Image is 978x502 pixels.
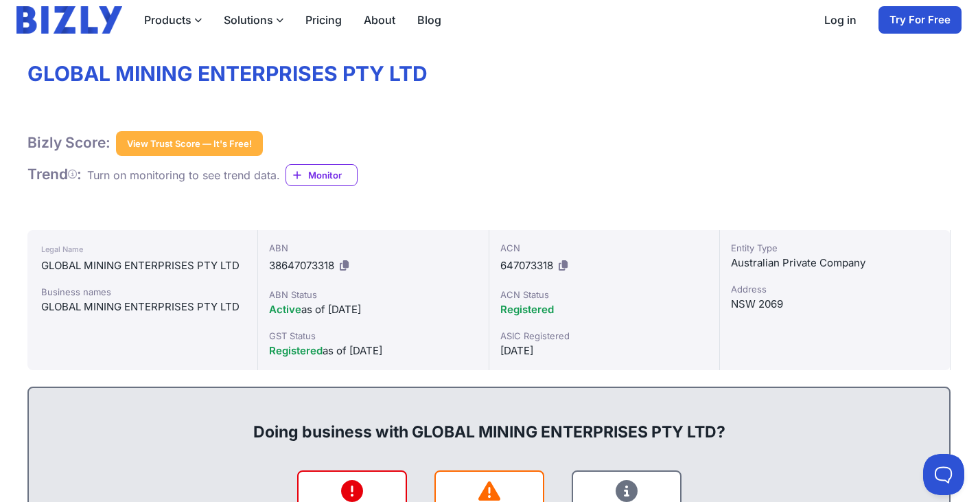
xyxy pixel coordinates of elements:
[269,303,301,316] span: Active
[27,61,951,87] h1: GLOBAL MINING ENTERPRISES PTY LTD
[41,299,244,315] div: GLOBAL MINING ENTERPRISES PTY LTD
[731,241,939,255] div: Entity Type
[269,241,477,255] div: ABN
[269,288,477,301] div: ABN Status
[878,6,962,34] a: Try For Free
[500,259,553,272] span: 647073318
[116,131,263,156] button: View Trust Score — It's Free!
[286,164,358,186] a: Monitor
[269,301,477,318] div: as of [DATE]
[269,329,477,343] div: GST Status
[364,12,395,28] a: About
[27,134,110,152] h1: Bizly Score:
[27,166,82,183] h1: Trend :
[417,12,441,28] a: Blog
[731,255,939,271] div: Australian Private Company
[923,454,964,495] iframe: Toggle Customer Support
[41,241,244,258] div: Legal Name
[500,343,708,359] div: [DATE]
[500,288,708,301] div: ACN Status
[308,168,357,182] span: Monitor
[144,12,202,28] button: Products
[500,329,708,343] div: ASIC Registered
[500,303,554,316] span: Registered
[731,296,939,312] div: NSW 2069
[269,343,477,359] div: as of [DATE]
[824,12,857,28] a: Log in
[41,285,244,299] div: Business names
[41,258,244,274] div: GLOBAL MINING ENTERPRISES PTY LTD
[43,399,935,443] div: Doing business with GLOBAL MINING ENTERPRISES PTY LTD?
[269,259,334,272] span: 38647073318
[731,282,939,296] div: Address
[500,241,708,255] div: ACN
[87,167,280,183] div: Turn on monitoring to see trend data.
[224,12,283,28] button: Solutions
[305,12,342,28] a: Pricing
[269,344,323,357] span: Registered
